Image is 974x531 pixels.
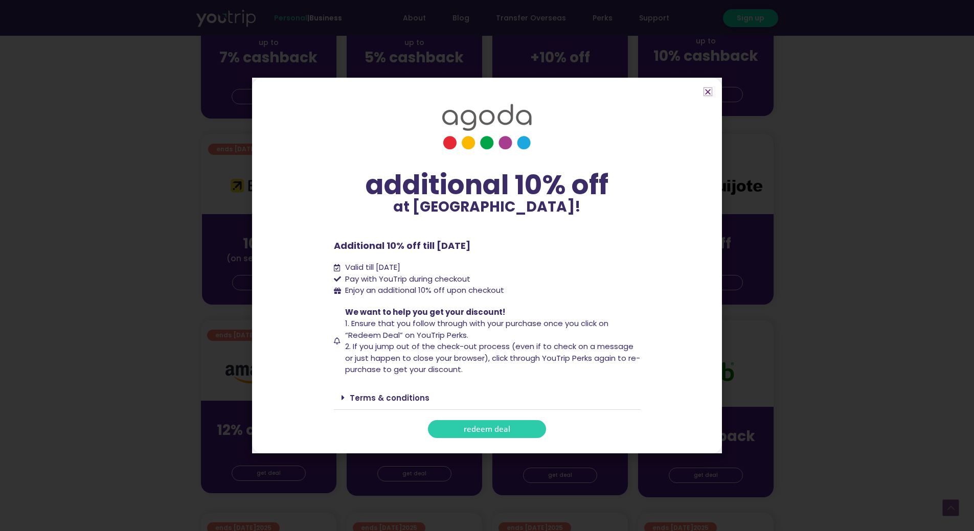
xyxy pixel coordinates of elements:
div: Terms & conditions [334,386,641,410]
a: Terms & conditions [350,393,429,403]
span: redeem deal [464,425,510,433]
div: additional 10% off [334,170,641,200]
span: Pay with YouTrip during checkout [343,273,470,285]
span: 2. If you jump out of the check-out process (even if to check on a message or just happen to clos... [345,341,640,375]
span: We want to help you get your discount! [345,307,505,317]
a: redeem deal [428,420,546,438]
span: Valid till [DATE] [343,262,400,273]
a: Close [704,88,712,96]
span: Enjoy an additional 10% off upon checkout [345,285,504,295]
p: at [GEOGRAPHIC_DATA]! [334,200,641,214]
span: 1. Ensure that you follow through with your purchase once you click on “Redeem Deal” on YouTrip P... [345,318,608,340]
p: Additional 10% off till [DATE] [334,239,641,252]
